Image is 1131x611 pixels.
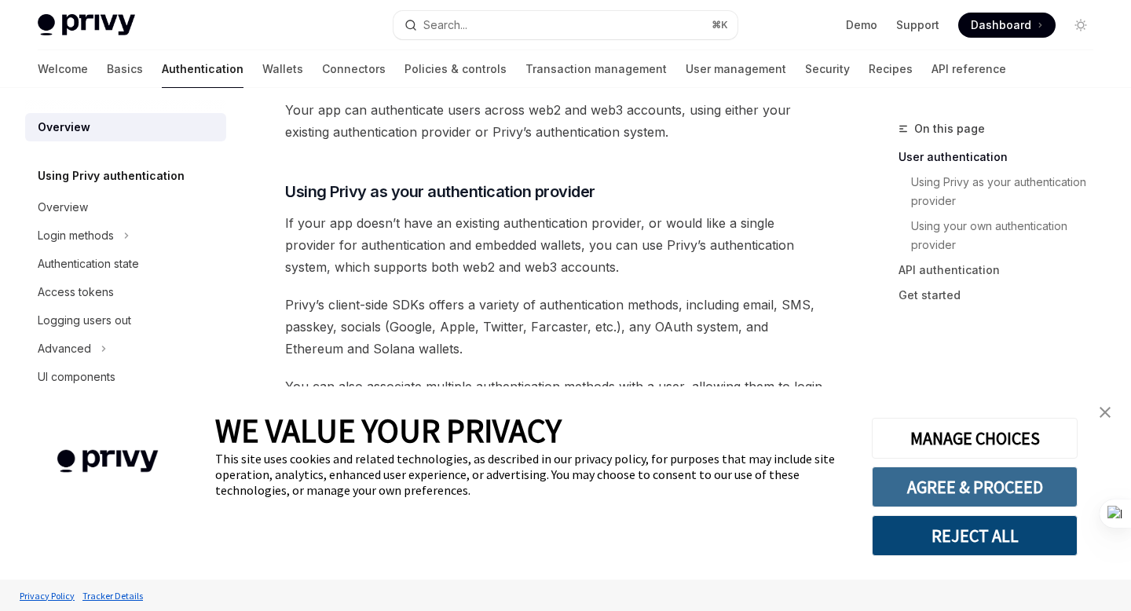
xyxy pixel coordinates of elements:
div: Search... [423,16,467,35]
a: Connectors [322,50,386,88]
span: Privy’s client-side SDKs offers a variety of authentication methods, including email, SMS, passke... [285,294,826,360]
span: Dashboard [971,17,1031,33]
span: ⌘ K [712,19,728,31]
a: API authentication [899,258,1106,283]
a: Using your own authentication provider [911,214,1106,258]
a: API reference [932,50,1006,88]
img: company logo [24,427,192,496]
div: Advanced [38,339,91,358]
a: Using Privy as your authentication provider [911,170,1106,214]
div: Access tokens [38,283,114,302]
a: Security [805,50,850,88]
button: Search...⌘K [393,11,737,39]
a: Privacy Policy [16,582,79,609]
a: Authentication [162,50,243,88]
a: Tracker Details [79,582,147,609]
a: Transaction management [525,50,667,88]
div: This site uses cookies and related technologies, as described in our privacy policy, for purposes... [215,451,848,498]
a: Support [896,17,939,33]
button: Toggle dark mode [1068,13,1093,38]
button: MANAGE CHOICES [872,418,1078,459]
span: Your app can authenticate users across web2 and web3 accounts, using either your existing authent... [285,99,826,143]
div: Authentication state [38,254,139,273]
img: close banner [1100,407,1111,418]
a: Wallets [262,50,303,88]
span: On this page [914,119,985,138]
a: Get started [899,283,1106,308]
span: WE VALUE YOUR PRIVACY [215,410,562,451]
a: Dashboard [958,13,1056,38]
span: If your app doesn’t have an existing authentication provider, or would like a single provider for... [285,212,826,278]
a: Access tokens [25,278,226,306]
a: Overview [25,193,226,221]
button: AGREE & PROCEED [872,466,1078,507]
a: Logging users out [25,306,226,335]
a: Basics [107,50,143,88]
a: User management [686,50,786,88]
a: Recipes [869,50,913,88]
a: Authentication state [25,250,226,278]
div: Overview [38,198,88,217]
a: UI components [25,363,226,391]
a: Policies & controls [404,50,507,88]
div: Logging users out [38,311,131,330]
a: Demo [846,17,877,33]
a: Overview [25,113,226,141]
span: Using Privy as your authentication provider [285,181,595,203]
a: User authentication [899,145,1106,170]
a: close banner [1089,397,1121,428]
div: Login methods [38,226,114,245]
a: Welcome [38,50,88,88]
h5: Using Privy authentication [38,166,185,185]
span: You can also associate multiple authentication methods with a user, allowing them to login to the... [285,375,826,419]
div: Overview [38,118,90,137]
div: UI components [38,368,115,386]
img: light logo [38,14,135,36]
button: REJECT ALL [872,515,1078,556]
